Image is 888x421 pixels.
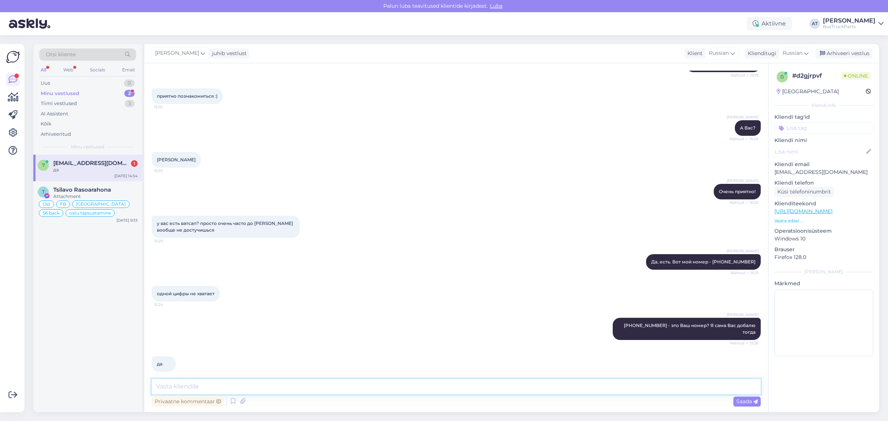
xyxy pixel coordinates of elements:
[730,200,758,205] span: Nähtud ✓ 15:20
[774,179,873,187] p: Kliendi telefon
[684,50,703,57] div: Klient
[774,161,873,168] p: Kliendi email
[41,120,51,128] div: Kõik
[76,202,126,206] span: [GEOGRAPHIC_DATA]
[774,218,873,224] p: Vaata edasi ...
[823,18,875,24] div: [PERSON_NAME]
[154,302,182,307] span: 15:24
[774,102,873,109] div: Kliendi info
[62,65,75,75] div: Web
[774,269,873,275] div: [PERSON_NAME]
[154,104,182,110] span: 15:19
[41,90,79,97] div: Minu vestlused
[810,18,820,29] div: AT
[39,65,48,75] div: All
[124,90,135,97] div: 2
[747,17,792,30] div: Aktiivne
[815,48,872,58] div: Arhiveeri vestlus
[777,88,839,95] div: [GEOGRAPHIC_DATA]
[131,160,138,167] div: 1
[774,235,873,243] p: Windows 10
[43,211,60,215] span: S6 back
[41,110,68,118] div: AI Assistent
[792,71,841,80] div: # d2gjrpvf
[624,323,757,335] span: [PHONE_NUMBER] - это Ваш номер? Я сама Вас добалю тогда
[42,162,45,168] span: 7
[774,253,873,261] p: Firefox 128.0
[117,218,138,223] div: [DATE] 9:33
[125,100,135,107] div: 3
[43,202,50,206] span: Ost
[71,144,104,150] span: Minu vestlused
[46,51,75,58] span: Otsi kliente
[154,168,182,174] span: 15:20
[88,65,107,75] div: Socials
[780,74,784,80] span: d
[121,65,136,75] div: Email
[774,280,873,287] p: Märkmed
[774,122,873,134] input: Lisa tag
[154,238,182,244] span: 15:20
[41,80,50,87] div: Uus
[774,200,873,208] p: Klienditeekond
[53,166,138,173] div: да
[736,398,758,405] span: Saada
[774,187,834,197] div: Küsi telefoninumbrit
[488,3,505,9] span: Luba
[157,361,162,367] span: да
[823,18,884,30] a: [PERSON_NAME]BusTruckParts
[774,208,832,215] a: [URL][DOMAIN_NAME]
[727,178,758,183] span: [PERSON_NAME]
[41,131,71,138] div: Arhiveeritud
[6,50,20,64] img: Askly Logo
[731,270,758,276] span: Nähtud ✓ 15:21
[53,193,138,200] div: Attachment
[730,136,758,142] span: Nähtud ✓ 15:20
[60,202,66,206] span: FB
[775,148,865,156] input: Lisa nimi
[157,157,196,162] span: [PERSON_NAME]
[709,49,729,57] span: Russian
[124,80,135,87] div: 0
[730,340,758,346] span: Nähtud ✓ 15:26
[740,125,756,131] span: А Вас?
[157,93,218,99] span: приятно познакомиться :)
[41,100,77,107] div: Tiimi vestlused
[774,168,873,176] p: [EMAIL_ADDRESS][DOMAIN_NAME]
[69,211,111,215] span: ostu täpsustamine
[774,113,873,121] p: Kliendi tag'id
[823,24,875,30] div: BusTruckParts
[157,220,294,233] span: у вас есть ватсап? просто очень часто до [PERSON_NAME] вообще не достучишься
[209,50,247,57] div: juhib vestlust
[53,160,130,166] span: 79040632663@mail.ru
[727,312,758,317] span: [PERSON_NAME]
[774,246,873,253] p: Brauser
[152,397,224,407] div: Privaatne kommentaar
[774,137,873,144] p: Kliendi nimi
[53,186,111,193] span: Tsilavo Rasoarahona
[42,189,45,195] span: T
[114,173,138,179] div: [DATE] 14:54
[719,189,756,194] span: Очень приятно!
[157,291,215,296] span: одной цифры не хватает
[841,72,871,80] span: Online
[731,73,758,78] span: Nähtud ✓ 15:19
[651,259,756,265] span: Да, есть. Вот мой номер - [PHONE_NUMBER]
[727,114,758,120] span: [PERSON_NAME]
[155,49,199,57] span: [PERSON_NAME]
[727,248,758,254] span: [PERSON_NAME]
[774,227,873,235] p: Operatsioonisüsteem
[783,49,803,57] span: Russian
[745,50,776,57] div: Klienditugi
